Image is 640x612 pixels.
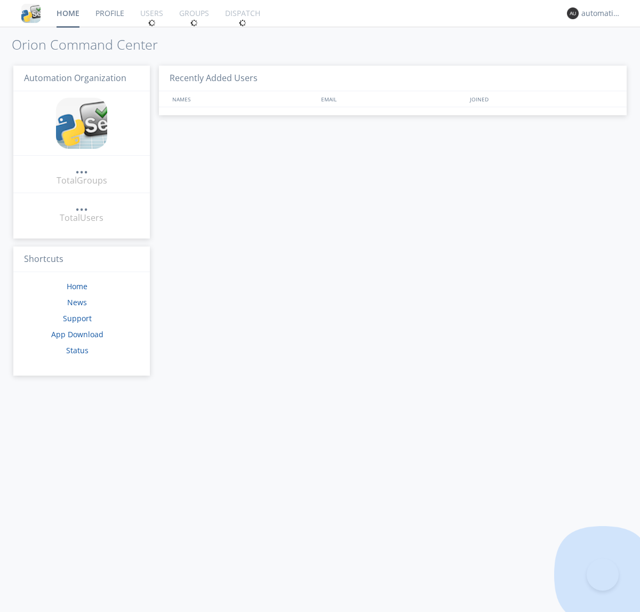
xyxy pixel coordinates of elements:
[21,4,41,23] img: cddb5a64eb264b2086981ab96f4c1ba7
[67,297,87,307] a: News
[581,8,621,19] div: automation+atlas0033
[318,91,467,107] div: EMAIL
[190,19,198,27] img: spin.svg
[57,174,107,187] div: Total Groups
[148,19,156,27] img: spin.svg
[51,329,103,339] a: App Download
[66,345,89,355] a: Status
[239,19,246,27] img: spin.svg
[75,162,88,173] div: ...
[75,162,88,174] a: ...
[75,200,88,212] a: ...
[467,91,617,107] div: JOINED
[75,200,88,210] div: ...
[13,247,150,273] h3: Shortcuts
[567,7,579,19] img: 373638.png
[63,313,92,323] a: Support
[159,66,627,92] h3: Recently Added Users
[24,72,126,84] span: Automation Organization
[67,281,87,291] a: Home
[587,559,619,591] iframe: Toggle Customer Support
[170,91,316,107] div: NAMES
[60,212,103,224] div: Total Users
[56,98,107,149] img: cddb5a64eb264b2086981ab96f4c1ba7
